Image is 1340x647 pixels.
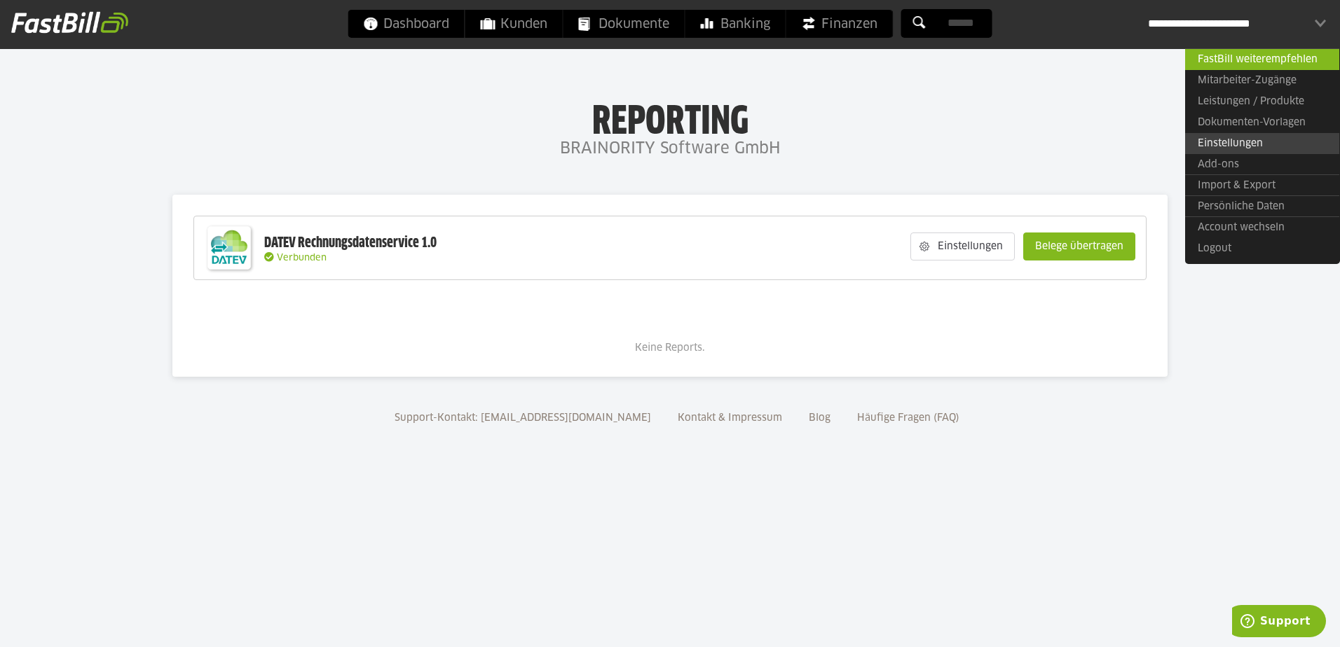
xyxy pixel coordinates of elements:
iframe: Öffnet ein Widget, in dem Sie weitere Informationen finden [1232,605,1326,640]
span: Finanzen [802,10,877,38]
a: Import & Export [1185,174,1339,196]
span: Dokumente [579,10,669,38]
div: DATEV Rechnungsdatenservice 1.0 [264,234,437,252]
a: Kunden [465,10,563,38]
a: Dashboard [348,10,465,38]
a: Dokumenten-Vorlagen [1185,112,1339,133]
a: Mitarbeiter-Zugänge [1185,70,1339,91]
a: FastBill weiterempfehlen [1185,48,1339,70]
a: Account wechseln [1185,216,1339,238]
img: fastbill_logo_white.png [11,11,128,34]
a: Kontakt & Impressum [673,413,787,423]
h1: Reporting [140,99,1200,135]
a: Häufige Fragen (FAQ) [852,413,964,423]
sl-button: Belege übertragen [1023,232,1135,260]
a: Dokumente [563,10,685,38]
a: Leistungen / Produkte [1185,91,1339,112]
a: Logout [1185,238,1339,259]
span: Keine Reports. [635,343,705,353]
a: Finanzen [786,10,893,38]
span: Banking [701,10,770,38]
img: DATEV-Datenservice Logo [201,220,257,276]
span: Verbunden [277,253,327,263]
a: Banking [685,10,786,38]
sl-button: Einstellungen [910,232,1015,260]
span: Kunden [481,10,547,38]
a: Einstellungen [1185,133,1339,154]
a: Persönliche Daten [1185,195,1339,217]
a: Add-ons [1185,154,1339,175]
span: Dashboard [364,10,449,38]
a: Blog [804,413,835,423]
a: Support-Kontakt: [EMAIL_ADDRESS][DOMAIN_NAME] [390,413,656,423]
